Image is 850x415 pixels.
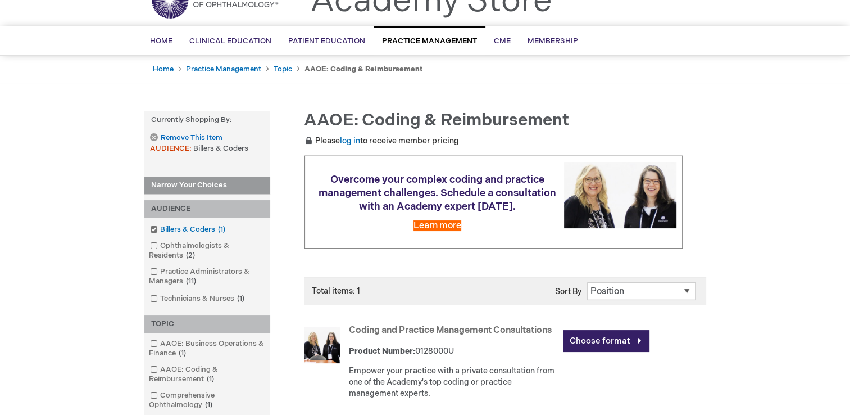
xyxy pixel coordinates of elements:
[312,286,360,296] span: Total items: 1
[304,136,459,146] span: Please to receive member pricing
[147,339,267,359] a: AAOE: Business Operations & Finance1
[304,65,422,74] strong: AAOE: Coding & Reimbursement
[176,349,189,358] span: 1
[144,200,270,218] div: AUDIENCE
[319,174,556,213] span: Overcome your complex coding and practice management challenges. Schedule a consultation with an ...
[349,346,415,356] strong: Product Number:
[563,330,649,352] a: Choose format
[144,315,270,333] div: TOPIC
[147,224,230,235] a: Billers & Coders1
[150,133,222,143] a: Remove This Item
[147,267,267,287] a: Practice Administrators & Managers11
[144,111,270,129] strong: Currently Shopping by:
[183,277,199,286] span: 11
[204,375,217,384] span: 1
[564,162,676,228] img: Schedule a consultation with an Academy expert today
[147,364,267,385] a: AAOE: Coding & Reimbursement1
[340,136,360,146] a: log in
[147,294,249,304] a: Technicians & Nurses1
[202,400,215,409] span: 1
[183,251,198,260] span: 2
[382,37,477,46] span: Practice Management
[494,37,511,46] span: CME
[215,225,228,234] span: 1
[144,177,270,195] strong: Narrow Your Choices
[413,220,461,231] a: Learn more
[349,366,557,399] div: Empower your practice with a private consultation from one of the Academy's top coding or practic...
[304,110,569,130] span: AAOE: Coding & Reimbursement
[150,37,172,46] span: Home
[288,37,365,46] span: Patient Education
[161,133,222,143] span: Remove This Item
[147,390,267,411] a: Comprehensive Ophthalmology1
[349,346,557,357] div: 0128000U
[304,327,340,363] img: Coding and Practice Management Consultations
[274,65,292,74] a: Topic
[234,294,247,303] span: 1
[147,241,267,261] a: Ophthalmologists & Residents2
[555,287,581,296] label: Sort By
[189,37,271,46] span: Clinical Education
[186,65,261,74] a: Practice Management
[528,37,578,46] span: Membership
[193,144,248,153] span: Billers & Coders
[153,65,174,74] a: Home
[349,325,552,336] a: Coding and Practice Management Consultations
[150,144,193,153] span: AUDIENCE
